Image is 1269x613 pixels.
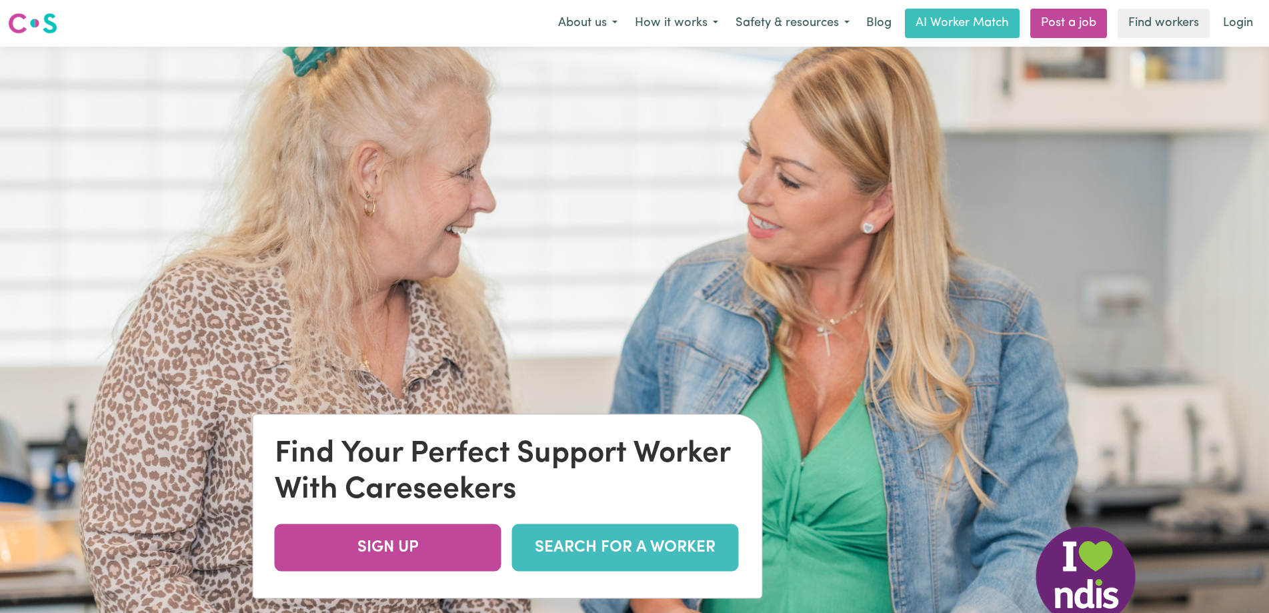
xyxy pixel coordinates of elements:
a: Find workers [1118,9,1210,38]
img: Careseekers logo [8,11,57,35]
div: Find Your Perfect Support Worker With Careseekers [275,436,741,508]
a: Blog [858,9,900,38]
a: SEARCH FOR A WORKER [512,524,739,572]
a: AI Worker Match [905,9,1020,38]
button: About us [549,9,626,37]
a: SIGN UP [275,524,501,572]
button: How it works [626,9,727,37]
a: Post a job [1030,9,1107,38]
a: Login [1215,9,1261,38]
a: Careseekers logo [8,8,57,39]
button: Safety & resources [727,9,858,37]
